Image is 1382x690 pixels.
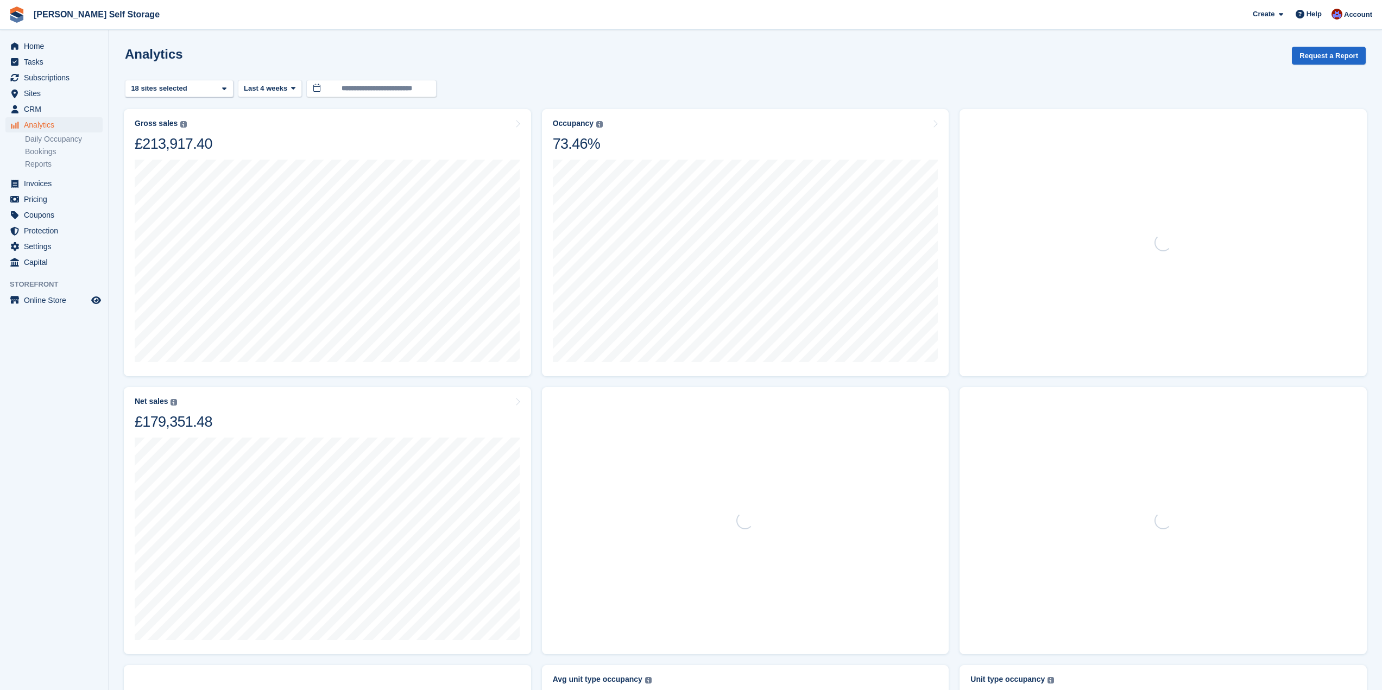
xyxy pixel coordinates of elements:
[24,102,89,117] span: CRM
[5,102,103,117] a: menu
[24,255,89,270] span: Capital
[129,83,192,94] div: 18 sites selected
[90,294,103,307] a: Preview store
[171,399,177,406] img: icon-info-grey-7440780725fd019a000dd9b08b2336e03edf1995a4989e88bcd33f0948082b44.svg
[1253,9,1274,20] span: Create
[24,86,89,101] span: Sites
[24,70,89,85] span: Subscriptions
[1292,47,1366,65] button: Request a Report
[25,159,103,169] a: Reports
[5,39,103,54] a: menu
[645,677,652,683] img: icon-info-grey-7440780725fd019a000dd9b08b2336e03edf1995a4989e88bcd33f0948082b44.svg
[135,413,212,431] div: £179,351.48
[29,5,164,23] a: [PERSON_NAME] Self Storage
[5,176,103,191] a: menu
[24,239,89,254] span: Settings
[5,86,103,101] a: menu
[24,54,89,69] span: Tasks
[25,147,103,157] a: Bookings
[24,293,89,308] span: Online Store
[244,83,287,94] span: Last 4 weeks
[24,39,89,54] span: Home
[1344,9,1372,20] span: Account
[25,134,103,144] a: Daily Occupancy
[5,293,103,308] a: menu
[5,117,103,132] a: menu
[553,675,642,684] div: Avg unit type occupancy
[5,223,103,238] a: menu
[238,80,302,98] button: Last 4 weeks
[24,207,89,223] span: Coupons
[5,207,103,223] a: menu
[1047,677,1054,683] img: icon-info-grey-7440780725fd019a000dd9b08b2336e03edf1995a4989e88bcd33f0948082b44.svg
[125,47,183,61] h2: Analytics
[135,119,178,128] div: Gross sales
[596,121,603,128] img: icon-info-grey-7440780725fd019a000dd9b08b2336e03edf1995a4989e88bcd33f0948082b44.svg
[970,675,1045,684] div: Unit type occupancy
[24,192,89,207] span: Pricing
[5,255,103,270] a: menu
[9,7,25,23] img: stora-icon-8386f47178a22dfd0bd8f6a31ec36ba5ce8667c1dd55bd0f319d3a0aa187defe.svg
[24,223,89,238] span: Protection
[135,397,168,406] div: Net sales
[5,192,103,207] a: menu
[135,135,212,153] div: £213,917.40
[10,279,108,290] span: Storefront
[1307,9,1322,20] span: Help
[553,119,594,128] div: Occupancy
[5,54,103,69] a: menu
[553,135,603,153] div: 73.46%
[5,70,103,85] a: menu
[24,176,89,191] span: Invoices
[1331,9,1342,20] img: Tim Brant-Coles
[5,239,103,254] a: menu
[180,121,187,128] img: icon-info-grey-7440780725fd019a000dd9b08b2336e03edf1995a4989e88bcd33f0948082b44.svg
[24,117,89,132] span: Analytics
